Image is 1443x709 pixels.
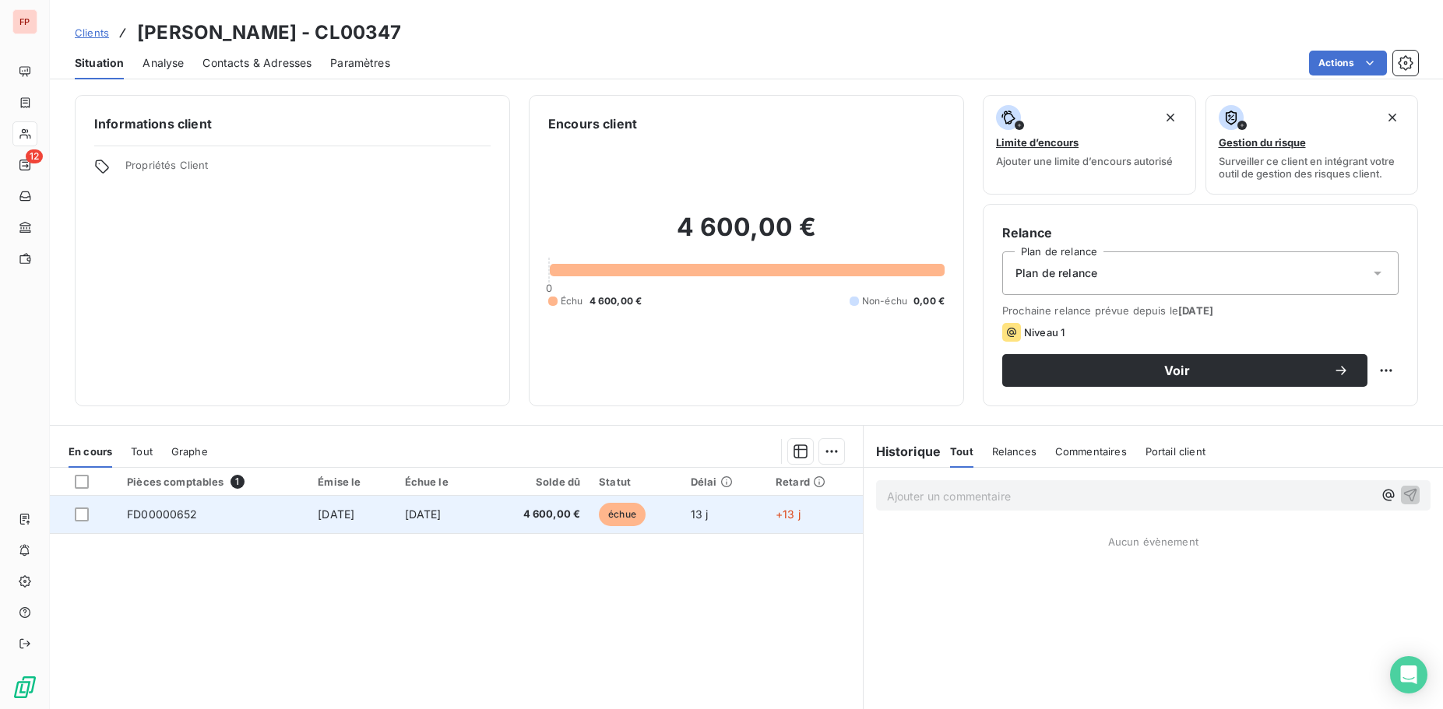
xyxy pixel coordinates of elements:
[776,476,853,488] div: Retard
[983,95,1196,195] button: Limite d’encoursAjouter une limite d’encours autorisé
[996,136,1079,149] span: Limite d’encours
[1021,364,1333,377] span: Voir
[75,26,109,39] span: Clients
[1002,354,1367,387] button: Voir
[599,503,646,526] span: échue
[913,294,945,308] span: 0,00 €
[143,55,184,71] span: Analyse
[318,476,385,488] div: Émise le
[318,507,354,521] span: [DATE]
[12,9,37,34] div: FP
[492,476,580,488] div: Solde dû
[492,507,580,522] span: 4 600,00 €
[75,25,109,40] a: Clients
[94,114,491,133] h6: Informations client
[75,55,124,71] span: Situation
[405,476,474,488] div: Échue le
[599,476,672,488] div: Statut
[125,159,491,181] span: Propriétés Client
[202,55,311,71] span: Contacts & Adresses
[1219,136,1306,149] span: Gestion du risque
[546,282,552,294] span: 0
[12,675,37,700] img: Logo LeanPay
[1024,326,1065,339] span: Niveau 1
[996,155,1173,167] span: Ajouter une limite d’encours autorisé
[1219,155,1406,180] span: Surveiller ce client en intégrant votre outil de gestion des risques client.
[590,294,642,308] span: 4 600,00 €
[330,55,390,71] span: Paramètres
[776,507,801,521] span: +13 j
[127,507,198,521] span: FD00000652
[864,442,941,461] h6: Historique
[1108,535,1198,548] span: Aucun évènement
[1178,304,1213,317] span: [DATE]
[561,294,583,308] span: Échu
[137,19,401,47] h3: [PERSON_NAME] - CL00347
[1055,445,1127,458] span: Commentaires
[1002,223,1399,242] h6: Relance
[691,476,757,488] div: Délai
[1015,265,1097,281] span: Plan de relance
[26,149,43,163] span: 12
[127,475,299,489] div: Pièces comptables
[548,212,945,258] h2: 4 600,00 €
[131,445,153,458] span: Tout
[992,445,1036,458] span: Relances
[1205,95,1419,195] button: Gestion du risqueSurveiller ce client en intégrant votre outil de gestion des risques client.
[950,445,973,458] span: Tout
[691,507,709,521] span: 13 j
[548,114,637,133] h6: Encours client
[1390,656,1427,693] div: Open Intercom Messenger
[862,294,907,308] span: Non-échu
[1309,51,1387,75] button: Actions
[231,475,245,489] span: 1
[69,445,112,458] span: En cours
[171,445,208,458] span: Graphe
[405,507,442,521] span: [DATE]
[1002,304,1399,317] span: Prochaine relance prévue depuis le
[1146,445,1205,458] span: Portail client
